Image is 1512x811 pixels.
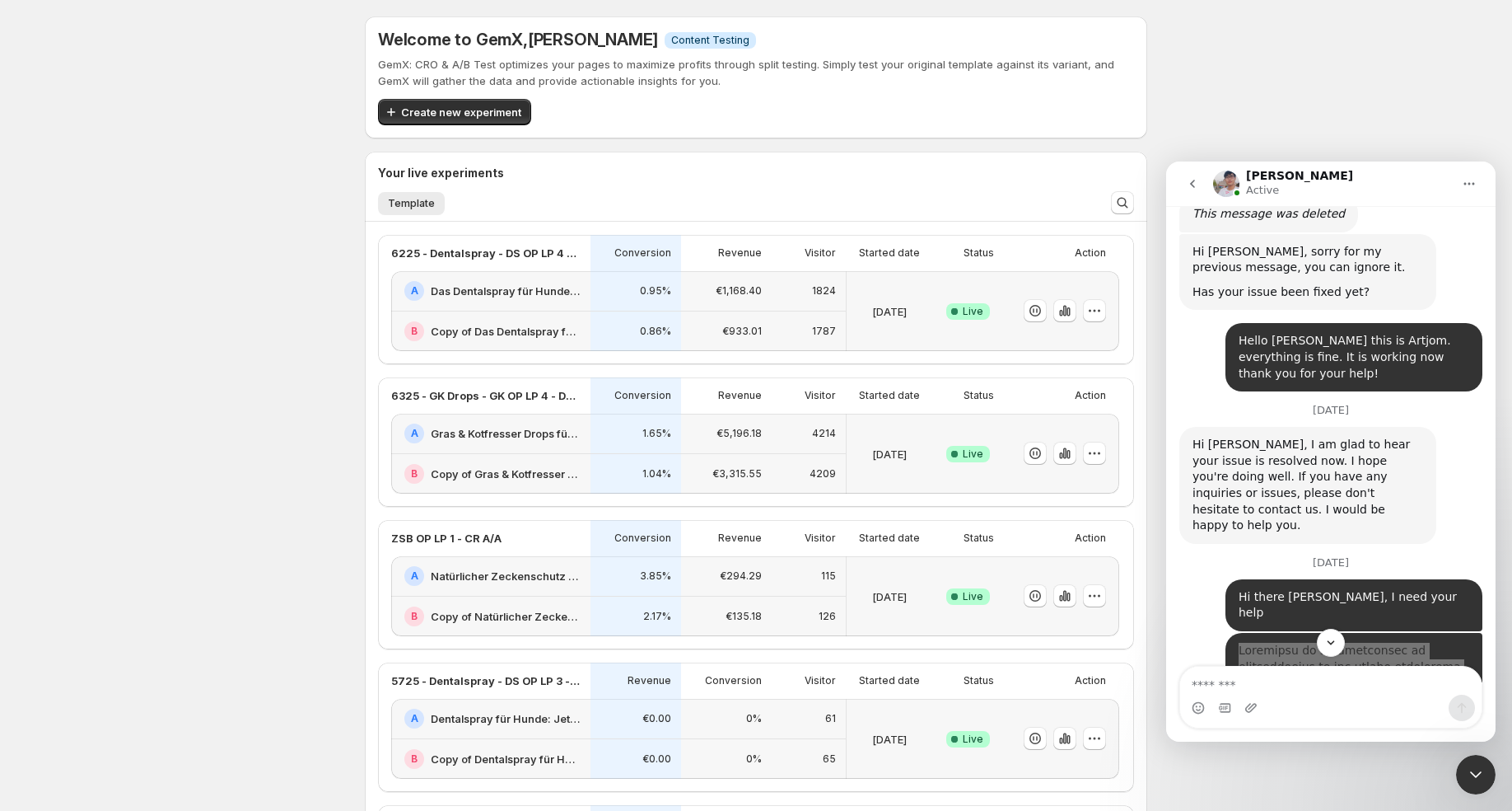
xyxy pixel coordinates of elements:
p: Conversion [705,674,762,687]
p: 61 [825,712,836,725]
p: Started date [859,674,920,687]
h5: Welcome to GemX [378,30,658,49]
h2: Das Dentalspray für Hunde: Jetzt Neukunden Deal sichern!-v1 [431,283,581,299]
p: GemX: CRO & A/B Test optimizes your pages to maximize profits through split testing. Simply test ... [378,56,1134,89]
p: 0% [746,752,762,766]
iframe: Intercom live chat [1456,755,1496,795]
p: Status [964,389,994,402]
h2: A [411,570,418,583]
p: Conversion [614,389,671,402]
h2: B [411,610,418,623]
h2: B [411,752,418,766]
p: €0.00 [642,712,671,725]
p: 1.04% [642,467,671,481]
p: 6225 - Dentalspray - DS OP LP 4 - Offer - (1,3,6) vs. (CFO) [391,245,581,261]
p: Started date [859,246,920,260]
p: €3,315.55 [712,467,762,481]
p: €933.01 [722,325,762,338]
span: Content Testing [671,34,749,47]
h2: Copy of Natürlicher Zeckenschutz für Hunde: Jetzt Neukunden Deal sichern! [431,608,581,625]
span: Live [963,305,983,318]
p: €135.18 [726,610,762,623]
p: Visitor [805,389,836,402]
p: Started date [859,389,920,402]
h2: A [411,427,418,440]
h2: Copy of Dentalspray für Hunde: Jetzt Neukunden Deal sichern! [431,751,581,767]
p: [DATE] [872,588,907,605]
p: 115 [821,570,836,583]
p: €1,168.40 [716,284,762,298]
p: €5,196.18 [716,427,762,440]
p: €0.00 [642,752,671,766]
button: Search and filter results [1111,191,1134,214]
p: Conversion [614,532,671,545]
h2: Natürlicher Zeckenschutz für Hunde: Jetzt Neukunden Deal sichern! [431,568,581,584]
p: 5725 - Dentalspray - DS OP LP 3 - kleine offer box mobil [391,673,581,689]
h3: Your live experiments [378,165,504,181]
h2: Gras & Kotfresser Drops für Hunde: Jetzt Neukunden Deal sichern!-v1 [431,425,581,442]
button: Create new experiment [378,99,531,125]
p: Revenue [718,246,762,260]
p: 1.65% [642,427,671,440]
p: Action [1075,389,1106,402]
p: Started date [859,532,920,545]
p: Status [964,246,994,260]
p: 0% [746,712,762,725]
p: 65 [823,752,836,766]
span: , [PERSON_NAME] [523,30,658,49]
p: 2.17% [643,610,671,623]
p: 1787 [812,325,836,338]
p: Conversion [614,246,671,260]
h2: B [411,467,418,481]
p: 3.85% [640,570,671,583]
p: ZSB OP LP 1 - CR A/A [391,530,502,546]
p: Revenue [628,674,671,687]
p: 126 [819,610,836,623]
p: Visitor [805,246,836,260]
p: Action [1075,532,1106,545]
h2: A [411,284,418,298]
p: Visitor [805,532,836,545]
h2: B [411,325,418,338]
p: 4214 [812,427,836,440]
p: 4209 [810,467,836,481]
p: Revenue [718,389,762,402]
p: [DATE] [872,446,907,462]
h2: Copy of Das Dentalspray für Hunde: Jetzt Neukunden Deal sichern!-v1 [431,323,581,340]
p: [DATE] [872,731,907,748]
h2: Dentalspray für Hunde: Jetzt Neukunden Deal sichern! [431,710,581,727]
span: Live [963,733,983,746]
p: [DATE] [872,303,907,320]
span: Live [963,590,983,603]
p: Status [964,674,994,687]
p: 6325 - GK Drops - GK OP LP 4 - Design - (1,3,6) vs. (CFO) [391,387,581,404]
